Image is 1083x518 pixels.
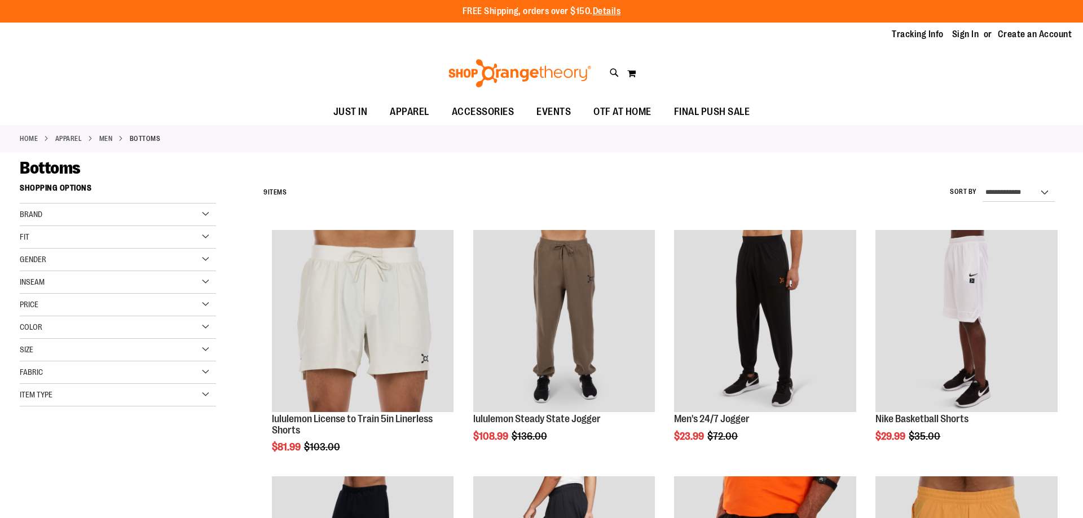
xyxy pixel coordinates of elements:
span: $103.00 [304,441,342,453]
span: EVENTS [536,99,571,125]
a: OTF AT HOME [582,99,663,125]
span: $72.00 [707,431,739,442]
a: lululemon License to Train 5in Linerless Shorts [272,413,433,436]
a: Nike Basketball Shorts [875,413,968,424]
span: Bottoms [20,158,81,178]
a: lululemon License to Train 5in Linerless Shorts [272,230,454,414]
a: EVENTS [525,99,582,125]
p: FREE Shipping, orders over $150. [463,5,621,18]
span: $108.99 [473,431,510,442]
span: Color [20,322,42,331]
a: lululemon Steady State Jogger [473,413,601,424]
a: Tracking Info [892,28,944,41]
div: product [468,224,661,470]
a: Sign In [952,28,979,41]
a: Home [20,134,38,144]
a: Men's 24/7 Jogger [674,413,750,424]
div: product [668,224,862,470]
strong: Bottoms [130,134,161,144]
span: Brand [20,210,42,219]
span: Item Type [20,390,52,399]
a: APPAREL [55,134,82,144]
img: lululemon Steady State Jogger [473,230,655,412]
img: Product image for Nike Basketball Shorts [875,230,1058,412]
span: Inseam [20,277,45,286]
span: Fabric [20,368,43,377]
span: $81.99 [272,441,302,453]
span: Fit [20,232,29,241]
a: FINAL PUSH SALE [663,99,761,125]
a: APPAREL [378,99,441,125]
span: $35.00 [909,431,942,442]
a: ACCESSORIES [441,99,526,125]
a: Details [593,6,621,16]
span: Size [20,345,33,354]
a: JUST IN [322,99,379,125]
span: $29.99 [875,431,907,442]
span: ACCESSORIES [452,99,514,125]
span: FINAL PUSH SALE [674,99,750,125]
span: JUST IN [333,99,368,125]
div: product [266,224,460,481]
a: Product image for 24/7 Jogger [674,230,856,414]
a: Create an Account [998,28,1072,41]
span: APPAREL [390,99,429,125]
strong: Shopping Options [20,178,216,203]
a: lululemon Steady State Jogger [473,230,655,414]
div: product [870,224,1063,470]
label: Sort By [950,187,977,197]
a: MEN [99,134,113,144]
span: Price [20,300,38,309]
span: Gender [20,255,46,264]
img: Product image for 24/7 Jogger [674,230,856,412]
span: $136.00 [512,431,549,442]
img: Shop Orangetheory [447,59,593,87]
span: OTF AT HOME [593,99,651,125]
h2: Items [263,184,287,201]
a: Product image for Nike Basketball Shorts [875,230,1058,414]
span: 9 [263,188,268,196]
span: $23.99 [674,431,706,442]
img: lululemon License to Train 5in Linerless Shorts [272,230,454,412]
